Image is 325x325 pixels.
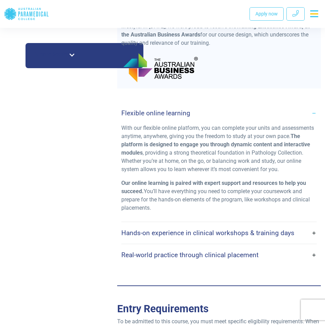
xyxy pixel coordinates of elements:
h4: Hands-on experience in clinical workshops & training days [121,229,294,237]
h4: Real-world practice through clinical placement [121,251,258,259]
button: Toggle navigation [307,8,321,20]
a: Real-world practice through clinical placement [121,247,317,263]
a: Apply now [250,7,284,21]
a: Australian Paramedical College [4,3,49,25]
p: You’ll have everything you need to complete your coursework and prepare for the hands-on elements... [121,179,317,212]
p: We provide an online learning experience that adapts to your lifestyle. In [DATE], we were proud ... [121,14,317,47]
a: Hands-on experience in clinical workshops & training days [121,225,317,241]
strong: The platform is designed to engage you through dynamic content and interactive modules [121,133,310,156]
strong: Our online learning is paired with expert support and resources to help you succeed. [121,180,306,195]
h4: Flexible online learning [121,109,190,117]
p: With our flexible online platform, you can complete your units and assessments anytime, anywhere,... [121,124,317,174]
h2: Entry Requirements [117,303,321,315]
a: Flexible online learning [121,105,317,121]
